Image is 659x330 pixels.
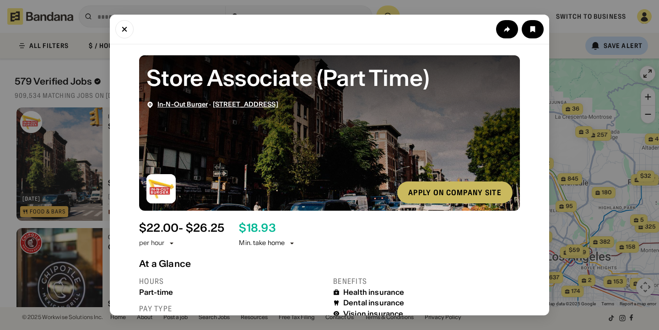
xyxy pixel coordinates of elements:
[239,239,296,248] div: Min. take home
[157,101,278,108] div: ·
[343,309,404,318] div: Vision insurance
[239,222,275,235] div: $ 18.93
[139,277,326,286] div: Hours
[408,189,502,196] div: Apply on company site
[146,174,176,203] img: In-N-Out Burger logo
[333,277,520,286] div: Benefits
[343,288,405,297] div: Health insurance
[139,304,326,314] div: Pay type
[146,63,513,93] div: Store Associate (Part Time)
[343,298,405,307] div: Dental insurance
[213,100,278,108] span: [STREET_ADDRESS]
[139,222,224,235] div: $ 22.00 - $26.25
[157,100,208,108] span: In-N-Out Burger
[139,258,520,269] div: At a Glance
[139,288,326,297] div: Part-time
[139,239,164,248] div: per hour
[115,20,134,38] button: Close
